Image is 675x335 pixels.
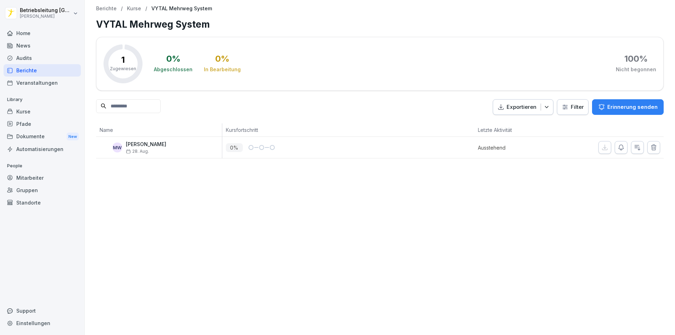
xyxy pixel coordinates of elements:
[616,66,656,73] div: Nicht begonnen
[4,27,81,39] a: Home
[204,66,241,73] div: In Bearbeitung
[478,144,553,151] p: Ausstehend
[493,99,553,115] button: Exportieren
[624,55,648,63] div: 100 %
[110,66,136,72] p: Zugewiesen
[67,133,79,141] div: New
[557,100,588,115] button: Filter
[607,103,658,111] p: Erinnerung senden
[4,130,81,143] a: DokumenteNew
[20,7,72,13] p: Betriebsleitung [GEOGRAPHIC_DATA]
[507,103,536,111] p: Exportieren
[4,172,81,184] a: Mitarbeiter
[20,14,72,19] p: [PERSON_NAME]
[4,143,81,155] a: Automatisierungen
[4,94,81,105] p: Library
[127,6,141,12] a: Kurse
[4,52,81,64] a: Audits
[126,149,149,154] span: 28. Aug.
[4,160,81,172] p: People
[151,6,212,12] p: VYTAL Mehrweg System
[166,55,180,63] div: 0 %
[562,104,584,111] div: Filter
[4,130,81,143] div: Dokumente
[145,6,147,12] p: /
[121,6,123,12] p: /
[112,143,122,152] div: MW
[4,118,81,130] a: Pfade
[4,39,81,52] a: News
[592,99,664,115] button: Erinnerung senden
[226,143,243,152] p: 0 %
[121,56,125,64] p: 1
[4,184,81,196] a: Gruppen
[4,196,81,209] a: Standorte
[126,141,166,147] p: [PERSON_NAME]
[4,77,81,89] a: Veranstaltungen
[100,126,218,134] p: Name
[478,126,550,134] p: Letzte Aktivität
[4,105,81,118] a: Kurse
[4,305,81,317] div: Support
[4,317,81,329] a: Einstellungen
[215,55,229,63] div: 0 %
[154,66,193,73] div: Abgeschlossen
[226,126,376,134] p: Kursfortschritt
[96,17,664,31] h1: VYTAL Mehrweg System
[96,6,117,12] a: Berichte
[4,64,81,77] a: Berichte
